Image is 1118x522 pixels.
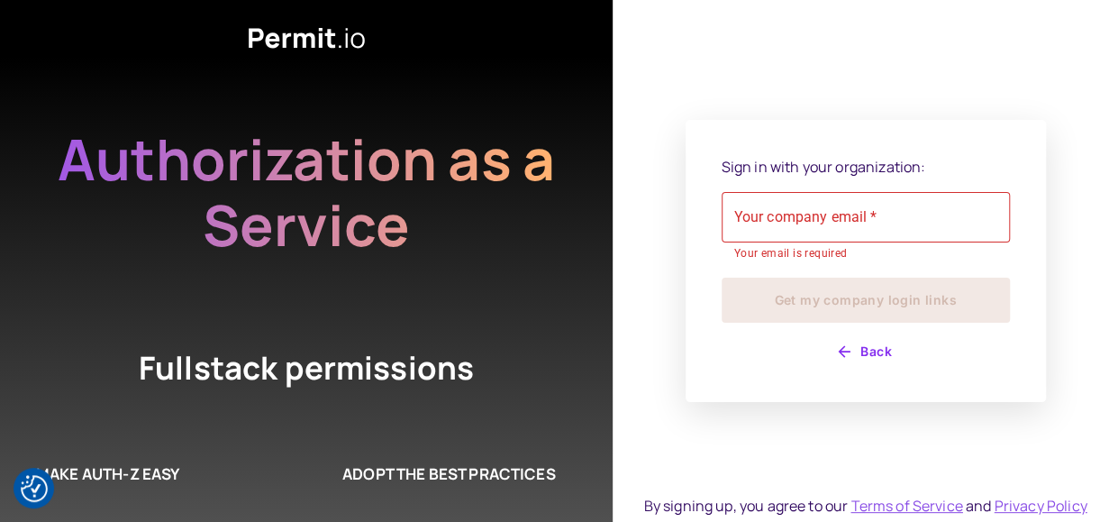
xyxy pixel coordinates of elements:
p: Your email is required [734,245,997,263]
button: Get my company login links [722,278,1010,323]
div: By signing up, you agree to our and [643,495,1086,517]
h6: ADOPT THE BEST PRACTICES [342,462,559,486]
a: Terms of Service [850,496,962,516]
button: Consent Preferences [21,475,48,502]
h6: MAKE AUTH-Z EASY [36,462,252,486]
img: Revisit consent button [21,475,48,502]
h4: Fullstack permissions [72,346,541,390]
button: Back [722,337,1010,366]
a: Privacy Policy [994,496,1086,516]
p: Sign in with your organization: [722,156,1010,178]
